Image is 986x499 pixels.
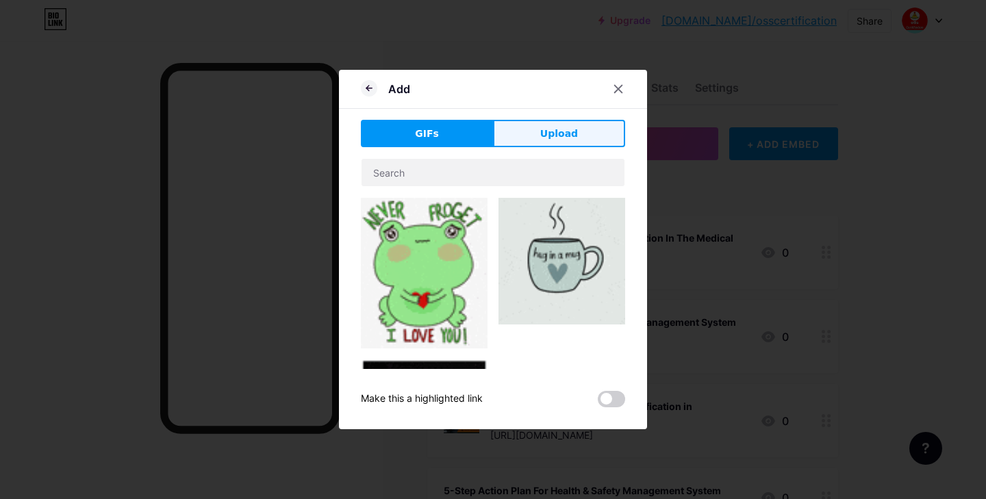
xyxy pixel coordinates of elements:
img: Gihpy [498,198,625,324]
span: GIFs [415,127,439,141]
div: Make this a highlighted link [361,391,483,407]
button: Upload [493,120,625,147]
span: Upload [540,127,578,141]
img: Gihpy [361,198,488,348]
div: Add [388,81,410,97]
input: Search [362,159,624,186]
button: GIFs [361,120,493,147]
img: Gihpy [498,335,625,462]
img: Gihpy [361,359,488,450]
